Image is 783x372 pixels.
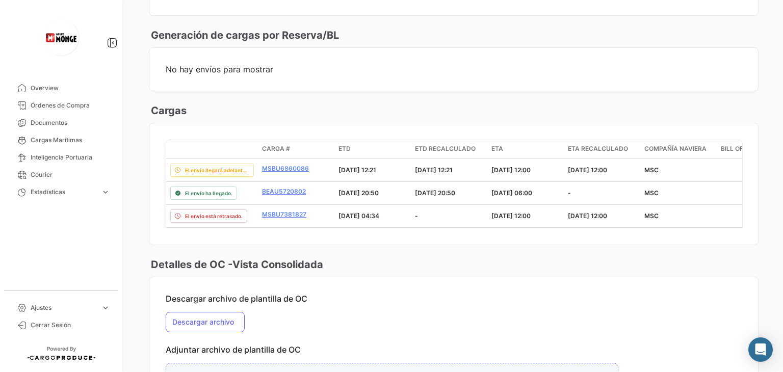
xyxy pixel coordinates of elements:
[491,212,531,220] span: [DATE] 12:00
[338,189,379,197] span: [DATE] 20:50
[644,166,659,174] span: MSC
[564,140,640,158] datatable-header-cell: ETA Recalculado
[31,84,110,93] span: Overview
[166,312,245,332] button: Descargar archivo
[487,140,564,158] datatable-header-cell: ETA
[491,189,532,197] span: [DATE] 06:00
[101,188,110,197] span: expand_more
[166,294,742,304] p: Descargar archivo de plantilla de OC
[31,153,110,162] span: Inteligencia Portuaria
[644,189,659,197] span: MSC
[491,166,531,174] span: [DATE] 12:00
[258,140,334,158] datatable-header-cell: Carga #
[568,144,628,153] span: ETA Recalculado
[415,144,476,153] span: ETD Recalculado
[338,144,351,153] span: ETD
[334,140,411,158] datatable-header-cell: ETD
[185,212,243,220] span: El envío está retrasado.
[31,170,110,179] span: Courier
[262,210,330,219] a: MSBU7381827
[568,166,607,174] span: [DATE] 12:00
[748,337,773,362] div: Abrir Intercom Messenger
[415,166,453,174] span: [DATE] 12:21
[166,344,742,355] p: Adjuntar archivo de plantilla de OC
[568,189,571,197] span: -
[640,140,717,158] datatable-header-cell: Compañía naviera
[644,144,707,153] span: Compañía naviera
[36,12,87,63] img: logo-grupo-monge+(2).png
[262,187,330,196] a: BEAU5720802
[31,136,110,145] span: Cargas Marítimas
[338,212,379,220] span: [DATE] 04:34
[31,321,110,330] span: Cerrar Sesión
[721,144,774,153] span: Bill of Lading #
[149,257,323,272] h3: Detalles de OC - Vista Consolidada
[166,64,742,74] span: No hay envíos para mostrar
[338,166,376,174] span: [DATE] 12:21
[644,212,659,220] span: MSC
[149,103,187,118] h3: Cargas
[8,166,114,183] a: Courier
[185,189,232,197] span: El envío ha llegado.
[8,79,114,97] a: Overview
[185,166,249,174] span: El envío llegará adelantado.
[31,303,97,312] span: Ajustes
[31,101,110,110] span: Órdenes de Compra
[262,144,290,153] span: Carga #
[491,144,503,153] span: ETA
[149,28,339,42] h3: Generación de cargas por Reserva/BL
[31,118,110,127] span: Documentos
[8,131,114,149] a: Cargas Marítimas
[101,303,110,312] span: expand_more
[568,212,607,220] span: [DATE] 12:00
[411,140,487,158] datatable-header-cell: ETD Recalculado
[262,164,330,173] a: MSBU6860086
[8,114,114,131] a: Documentos
[31,188,97,197] span: Estadísticas
[415,189,455,197] span: [DATE] 20:50
[8,149,114,166] a: Inteligencia Portuaria
[415,212,418,220] span: -
[8,97,114,114] a: Órdenes de Compra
